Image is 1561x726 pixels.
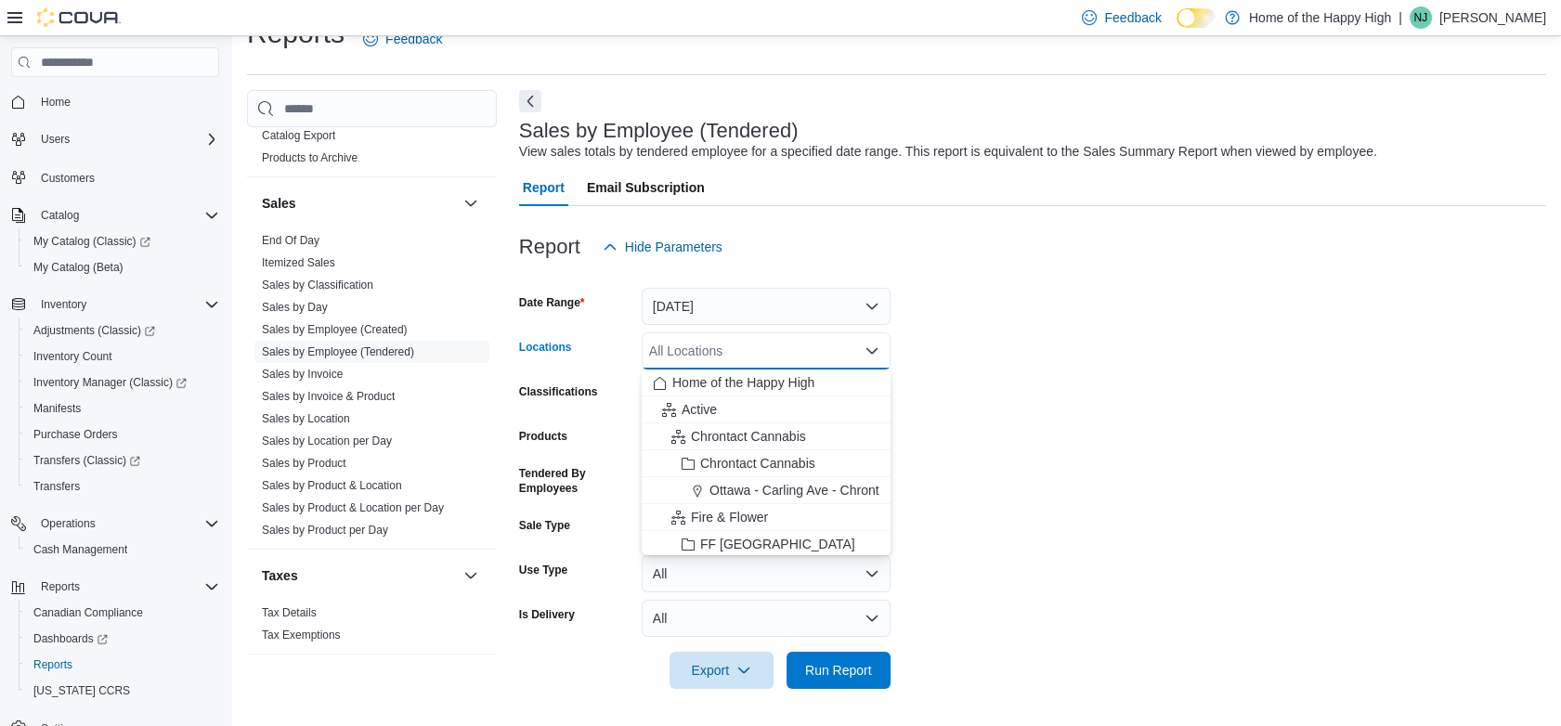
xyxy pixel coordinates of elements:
span: Reports [41,579,80,594]
span: Feedback [1104,8,1161,27]
button: Taxes [262,566,456,585]
a: Transfers (Classic) [26,449,148,472]
p: | [1398,6,1402,29]
div: View sales totals by tendered employee for a specified date range. This report is equivalent to t... [519,142,1377,162]
a: Reports [26,654,80,676]
a: Sales by Product [262,457,346,470]
button: Users [33,128,77,150]
a: Sales by Day [262,301,328,314]
span: Home of the Happy High [672,373,814,392]
button: Inventory Count [19,344,227,369]
button: Reports [4,574,227,600]
span: Purchase Orders [33,427,118,442]
input: Dark Mode [1177,8,1216,28]
span: Tax Exemptions [262,628,341,642]
label: Sale Type [519,518,570,533]
button: Home [4,88,227,115]
a: Manifests [26,397,88,420]
span: Sales by Location [262,411,350,426]
span: Email Subscription [587,169,705,206]
span: Home [33,90,219,113]
label: Use Type [519,563,567,577]
span: Sales by Employee (Tendered) [262,344,414,359]
button: Reports [19,652,227,678]
button: Cash Management [19,537,227,563]
span: Catalog [33,204,219,227]
span: Itemized Sales [262,255,335,270]
span: Canadian Compliance [26,602,219,624]
span: Feedback [385,30,442,48]
span: Sales by Product per Day [262,523,388,538]
a: Customers [33,167,102,189]
img: Cova [37,8,121,27]
a: Adjustments (Classic) [19,318,227,344]
span: Reports [33,657,72,672]
span: My Catalog (Beta) [26,256,219,279]
span: Sales by Product & Location per Day [262,500,444,515]
a: Sales by Product per Day [262,524,388,537]
a: My Catalog (Beta) [26,256,131,279]
span: Sales by Product [262,456,346,471]
span: Sales by Location per Day [262,434,392,448]
span: Transfers [33,479,80,494]
button: Operations [4,511,227,537]
span: My Catalog (Classic) [26,230,219,253]
a: Sales by Product & Location per Day [262,501,444,514]
button: [US_STATE] CCRS [19,678,227,704]
a: Dashboards [19,626,227,652]
span: Inventory Manager (Classic) [26,371,219,394]
a: Inventory Manager (Classic) [19,369,227,395]
span: Run Report [805,661,872,680]
a: Purchase Orders [26,423,125,446]
span: Active [682,400,717,419]
span: Inventory Count [33,349,112,364]
label: Products [519,429,567,444]
button: Chrontact Cannabis [642,450,891,477]
a: Dashboards [26,628,115,650]
div: Products [247,124,497,176]
button: Inventory [33,293,94,316]
button: FF [GEOGRAPHIC_DATA] [642,531,891,558]
span: Manifests [26,397,219,420]
a: My Catalog (Classic) [19,228,227,254]
span: Users [33,128,219,150]
button: Manifests [19,395,227,421]
h3: Sales [262,194,296,213]
span: Sales by Invoice & Product [262,389,395,404]
button: Run Report [787,652,891,689]
span: Inventory Manager (Classic) [33,375,187,390]
a: Transfers (Classic) [19,447,227,473]
button: Fire & Flower [642,504,891,531]
span: Dashboards [26,628,219,650]
a: Canadian Compliance [26,602,150,624]
span: Hide Parameters [625,238,722,256]
span: Sales by Classification [262,278,373,292]
span: Chrontact Cannabis [691,427,806,446]
span: Inventory [41,297,86,312]
button: All [642,600,891,637]
h3: Report [519,236,580,258]
span: Transfers (Classic) [26,449,219,472]
button: Catalog [33,204,86,227]
button: Chrontact Cannabis [642,423,891,450]
span: [US_STATE] CCRS [33,683,130,698]
label: Classifications [519,384,598,399]
span: Sales by Invoice [262,367,343,382]
span: My Catalog (Classic) [33,234,150,249]
button: Purchase Orders [19,421,227,447]
span: Dashboards [33,631,108,646]
span: Users [41,132,70,147]
span: Canadian Compliance [33,605,143,620]
span: Sales by Employee (Created) [262,322,408,337]
a: Inventory Count [26,345,120,368]
a: Cash Management [26,538,135,561]
label: Tendered By Employees [519,466,634,496]
a: Itemized Sales [262,256,335,269]
a: Sales by Location [262,412,350,425]
span: Products to Archive [262,150,358,165]
a: Sales by Invoice [262,368,343,381]
button: Close list of options [865,344,879,358]
a: Transfers [26,475,87,498]
a: Home [33,91,78,113]
button: Customers [4,163,227,190]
